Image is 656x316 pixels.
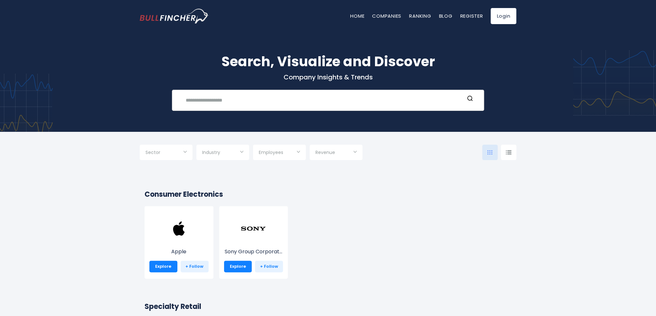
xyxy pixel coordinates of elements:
[491,8,516,24] a: Login
[149,248,209,256] p: Apple
[166,216,192,241] img: AAPL.png
[145,149,160,155] span: Sector
[140,51,516,72] h1: Search, Visualize and Discover
[460,13,483,19] a: Register
[202,149,220,155] span: Industry
[439,13,452,19] a: Blog
[487,150,492,155] img: icon-comp-grid.svg
[202,147,243,159] input: Selection
[224,228,283,256] a: Sony Group Corporat...
[350,13,364,19] a: Home
[224,261,252,272] a: Explore
[506,150,511,155] img: icon-comp-list-view.svg
[140,9,209,23] a: Go to homepage
[466,95,474,104] button: Search
[315,147,357,159] input: Selection
[315,149,335,155] span: Revenue
[145,189,511,200] h2: Consumer Electronics
[181,261,209,272] a: + Follow
[145,147,187,159] input: Selection
[259,149,283,155] span: Employees
[372,13,401,19] a: Companies
[409,13,431,19] a: Ranking
[255,261,283,272] a: + Follow
[240,216,266,241] img: SONY.png
[140,9,209,23] img: bullfincher logo
[224,248,283,256] p: Sony Group Corporation
[149,261,177,272] a: Explore
[259,147,300,159] input: Selection
[149,228,209,256] a: Apple
[145,301,511,312] h2: Specialty Retail
[140,73,516,81] p: Company Insights & Trends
